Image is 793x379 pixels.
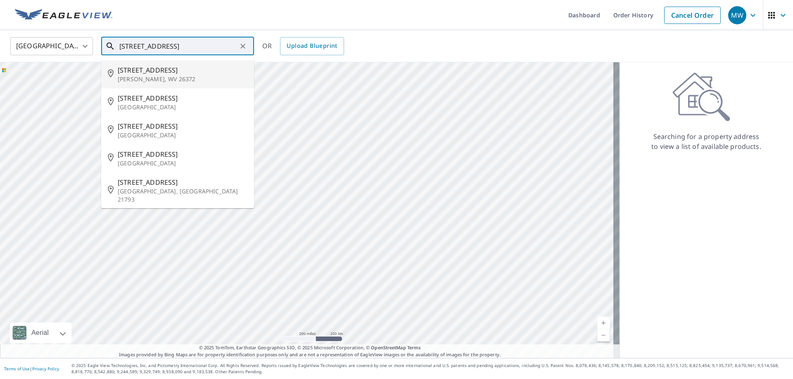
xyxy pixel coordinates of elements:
span: [STREET_ADDRESS] [118,65,247,75]
a: Current Level 5, Zoom Out [597,329,610,341]
p: [GEOGRAPHIC_DATA] [118,131,247,139]
span: [STREET_ADDRESS] [118,93,247,103]
a: OpenStreetMap [371,344,406,351]
p: [GEOGRAPHIC_DATA], [GEOGRAPHIC_DATA] 21793 [118,187,247,204]
a: Cancel Order [664,7,721,24]
input: Search by address or latitude-longitude [119,35,237,58]
p: | [4,366,59,371]
img: EV Logo [15,9,112,21]
p: Searching for a property address to view a list of available products. [651,132,762,151]
div: MW [728,6,746,24]
div: OR [262,37,344,55]
div: Aerial [29,323,51,343]
button: Clear [237,40,249,52]
p: [GEOGRAPHIC_DATA] [118,103,247,111]
p: © 2025 Eagle View Technologies, Inc. and Pictometry International Corp. All Rights Reserved. Repo... [71,363,789,375]
a: Upload Blueprint [280,37,344,55]
span: [STREET_ADDRESS] [118,177,247,187]
div: Aerial [10,323,71,343]
p: [PERSON_NAME], WV 26372 [118,75,247,83]
span: [STREET_ADDRESS] [118,121,247,131]
span: © 2025 TomTom, Earthstar Geographics SIO, © 2025 Microsoft Corporation, © [199,344,421,351]
a: Privacy Policy [32,366,59,372]
div: [GEOGRAPHIC_DATA] [10,35,93,58]
p: [GEOGRAPHIC_DATA] [118,159,247,167]
a: Terms [407,344,421,351]
a: Current Level 5, Zoom In [597,317,610,329]
span: [STREET_ADDRESS] [118,149,247,159]
a: Terms of Use [4,366,30,372]
span: Upload Blueprint [287,41,337,51]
